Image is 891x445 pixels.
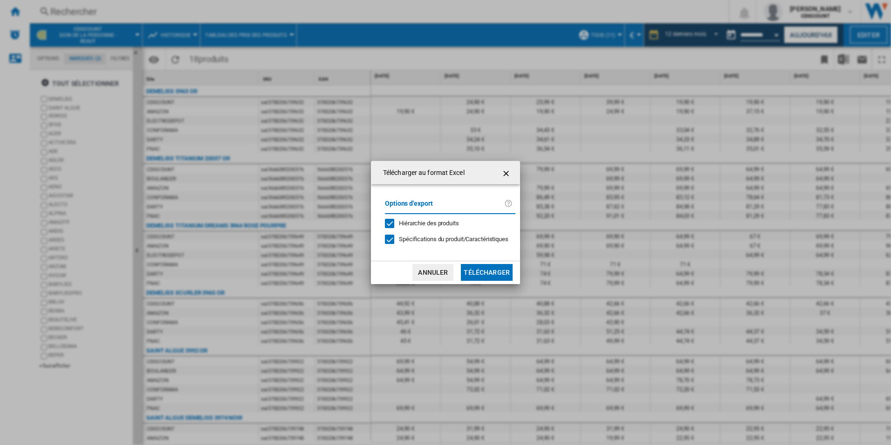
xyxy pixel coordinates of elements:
[399,236,508,243] span: Spécifications du produit/Caractéristiques
[399,235,508,243] div: S'applique uniquement à la vision catégorie
[412,264,453,281] button: Annuler
[399,220,459,227] span: Hiérarchie des produits
[385,198,504,216] label: Options d'export
[385,219,508,228] md-checkbox: Hiérarchie des produits
[461,264,513,281] button: Télécharger
[498,163,516,182] button: getI18NText('BUTTONS.CLOSE_DIALOG')
[378,168,465,178] h4: Télécharger au format Excel
[501,168,513,179] ng-md-icon: getI18NText('BUTTONS.CLOSE_DIALOG')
